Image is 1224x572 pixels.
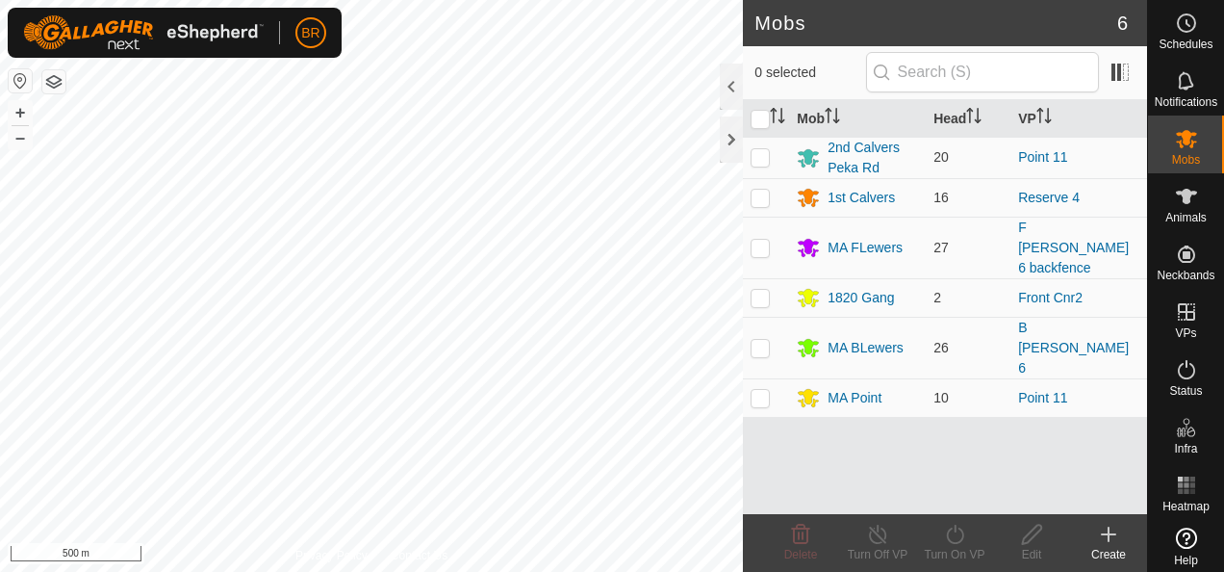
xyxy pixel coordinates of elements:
[828,188,895,208] div: 1st Calvers
[839,546,916,563] div: Turn Off VP
[391,547,447,564] a: Contact Us
[1169,385,1202,397] span: Status
[1159,39,1212,50] span: Schedules
[966,111,982,126] p-sorticon: Activate to sort
[301,23,319,43] span: BR
[1018,149,1067,165] a: Point 11
[933,290,941,305] span: 2
[1018,390,1067,405] a: Point 11
[933,340,949,355] span: 26
[1174,443,1197,455] span: Infra
[866,52,1099,92] input: Search (S)
[1174,555,1198,566] span: Help
[933,240,949,255] span: 27
[1155,96,1217,108] span: Notifications
[1036,111,1052,126] p-sorticon: Activate to sort
[1010,100,1147,138] th: VP
[1157,270,1214,281] span: Neckbands
[828,138,918,178] div: 2nd Calvers Peka Rd
[754,12,1117,35] h2: Mobs
[295,547,368,564] a: Privacy Policy
[784,548,818,561] span: Delete
[1070,546,1147,563] div: Create
[1165,212,1207,223] span: Animals
[754,63,865,83] span: 0 selected
[770,111,785,126] p-sorticon: Activate to sort
[828,288,894,308] div: 1820 Gang
[993,546,1070,563] div: Edit
[9,126,32,149] button: –
[1162,501,1210,512] span: Heatmap
[1018,320,1129,376] a: B [PERSON_NAME] 6
[1018,190,1080,205] a: Reserve 4
[1018,220,1129,275] a: F [PERSON_NAME] 6 backfence
[9,69,32,92] button: Reset Map
[1172,154,1200,166] span: Mobs
[1175,327,1196,339] span: VPs
[825,111,840,126] p-sorticon: Activate to sort
[828,238,903,258] div: MA FLewers
[933,149,949,165] span: 20
[1117,9,1128,38] span: 6
[9,101,32,124] button: +
[933,190,949,205] span: 16
[926,100,1010,138] th: Head
[828,388,881,408] div: MA Point
[789,100,926,138] th: Mob
[42,70,65,93] button: Map Layers
[828,338,904,358] div: MA BLewers
[1018,290,1083,305] a: Front Cnr2
[933,390,949,405] span: 10
[23,15,264,50] img: Gallagher Logo
[916,546,993,563] div: Turn On VP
